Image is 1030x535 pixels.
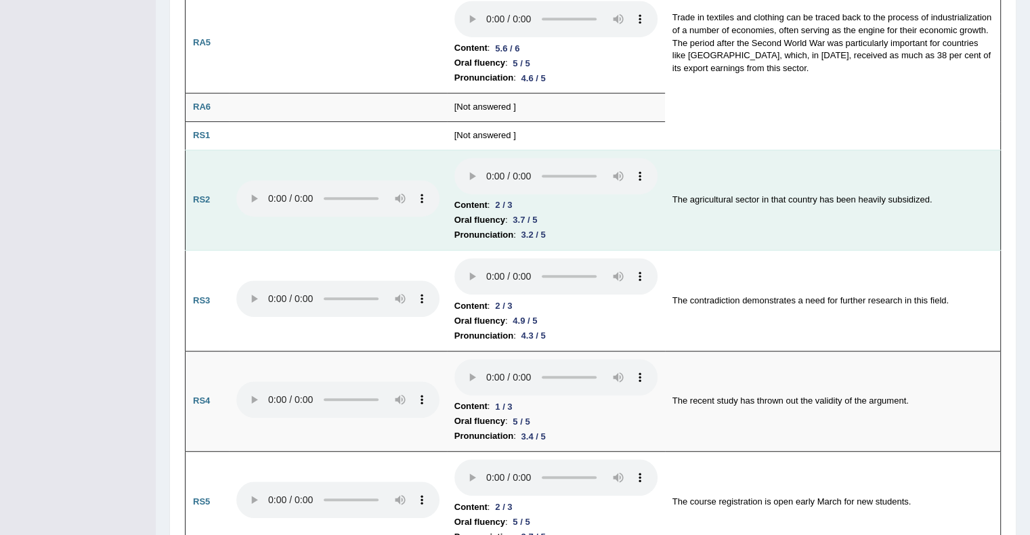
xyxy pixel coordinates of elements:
[454,328,658,343] li: :
[516,328,551,343] div: 4.3 / 5
[516,228,551,242] div: 3.2 / 5
[193,295,210,305] b: RS3
[454,228,513,242] b: Pronunciation
[490,500,517,514] div: 2 / 3
[193,102,211,112] b: RA6
[490,400,517,414] div: 1 / 3
[454,213,505,228] b: Oral fluency
[454,414,505,429] b: Oral fluency
[454,299,488,314] b: Content
[454,56,505,70] b: Oral fluency
[454,399,658,414] li: :
[454,198,658,213] li: :
[454,56,658,70] li: :
[490,198,517,212] div: 2 / 3
[447,93,665,122] td: [Not answered ]
[454,500,488,515] b: Content
[454,41,658,56] li: :
[454,198,488,213] b: Content
[454,299,658,314] li: :
[516,71,551,85] div: 4.6 / 5
[193,130,210,140] b: RS1
[665,351,1001,452] td: The recent study has thrown out the validity of the argument.
[447,121,665,150] td: [Not answered ]
[454,70,658,85] li: :
[193,37,211,47] b: RA5
[193,194,210,205] b: RS2
[454,328,513,343] b: Pronunciation
[454,213,658,228] li: :
[454,429,513,444] b: Pronunciation
[193,496,210,507] b: RS5
[490,299,517,313] div: 2 / 3
[454,414,658,429] li: :
[516,429,551,444] div: 3.4 / 5
[665,150,1001,251] td: The agricultural sector in that country has been heavily subsidized.
[507,314,542,328] div: 4.9 / 5
[454,314,658,328] li: :
[454,429,658,444] li: :
[454,500,658,515] li: :
[454,515,658,530] li: :
[507,56,535,70] div: 5 / 5
[490,41,525,56] div: 5.6 / 6
[507,414,535,429] div: 5 / 5
[507,213,542,227] div: 3.7 / 5
[454,515,505,530] b: Oral fluency
[454,228,658,242] li: :
[193,395,210,406] b: RS4
[454,314,505,328] b: Oral fluency
[454,41,488,56] b: Content
[454,70,513,85] b: Pronunciation
[665,251,1001,351] td: The contradiction demonstrates a need for further research in this field.
[507,515,535,529] div: 5 / 5
[454,399,488,414] b: Content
